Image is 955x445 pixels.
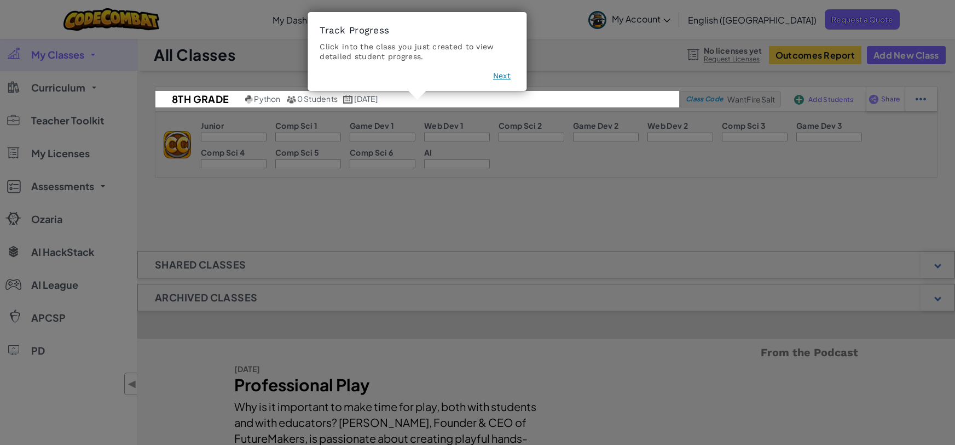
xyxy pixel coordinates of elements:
[354,94,378,104] span: [DATE]
[155,91,680,107] a: 8th grade Python 0 Students [DATE]
[155,91,242,107] h2: 8th grade
[245,95,253,104] img: python.png
[254,94,280,104] span: Python
[493,71,511,82] button: Next
[343,95,353,104] img: calendar.svg
[286,95,296,104] img: MultipleUsers.png
[320,24,514,36] h3: Track Progress
[320,42,514,61] div: Click into the class you just created to view detailed student progress.
[297,94,338,104] span: 0 Students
